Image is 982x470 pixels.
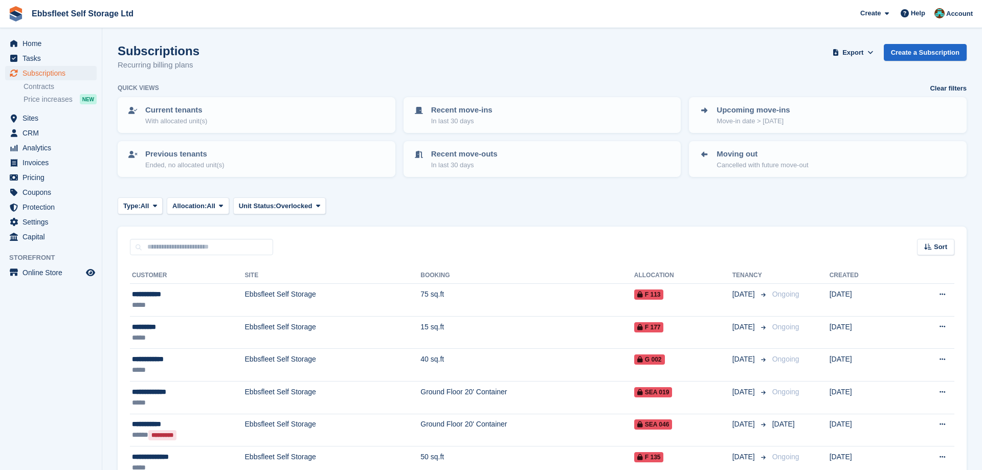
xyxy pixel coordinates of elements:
[830,267,902,284] th: Created
[23,51,84,65] span: Tasks
[118,197,163,214] button: Type: All
[28,5,138,22] a: Ebbsfleet Self Storage Ltd
[23,141,84,155] span: Analytics
[732,452,757,462] span: [DATE]
[934,8,945,18] img: George Spring
[5,36,97,51] a: menu
[772,388,799,396] span: Ongoing
[5,170,97,185] a: menu
[5,66,97,80] a: menu
[5,230,97,244] a: menu
[172,201,207,211] span: Allocation:
[772,290,799,298] span: Ongoing
[420,414,634,446] td: Ground Floor 20' Container
[5,185,97,199] a: menu
[830,284,902,317] td: [DATE]
[245,414,421,446] td: Ebbsfleet Self Storage
[233,197,326,214] button: Unit Status: Overlocked
[119,98,394,132] a: Current tenants With allocated unit(s)
[5,155,97,170] a: menu
[23,265,84,280] span: Online Store
[9,253,102,263] span: Storefront
[830,349,902,382] td: [DATE]
[772,323,799,331] span: Ongoing
[690,142,966,176] a: Moving out Cancelled with future move-out
[830,381,902,414] td: [DATE]
[911,8,925,18] span: Help
[732,419,757,430] span: [DATE]
[23,111,84,125] span: Sites
[830,414,902,446] td: [DATE]
[420,349,634,382] td: 40 sq.ft
[24,94,97,105] a: Price increases NEW
[431,148,498,160] p: Recent move-outs
[5,51,97,65] a: menu
[167,197,229,214] button: Allocation: All
[145,116,207,126] p: With allocated unit(s)
[405,98,680,132] a: Recent move-ins In last 30 days
[830,316,902,349] td: [DATE]
[23,200,84,214] span: Protection
[23,215,84,229] span: Settings
[23,155,84,170] span: Invoices
[634,354,665,365] span: G 002
[420,381,634,414] td: Ground Floor 20' Container
[732,267,768,284] th: Tenancy
[420,316,634,349] td: 15 sq.ft
[831,44,876,61] button: Export
[118,83,159,93] h6: Quick views
[634,387,673,397] span: SEA 019
[23,66,84,80] span: Subscriptions
[276,201,313,211] span: Overlocked
[24,95,73,104] span: Price increases
[431,116,493,126] p: In last 30 days
[245,267,421,284] th: Site
[119,142,394,176] a: Previous tenants Ended, no allocated unit(s)
[84,266,97,279] a: Preview store
[772,453,799,461] span: Ongoing
[420,267,634,284] th: Booking
[23,170,84,185] span: Pricing
[145,104,207,116] p: Current tenants
[732,322,757,332] span: [DATE]
[5,141,97,155] a: menu
[23,126,84,140] span: CRM
[5,126,97,140] a: menu
[634,289,664,300] span: F 113
[118,59,199,71] p: Recurring billing plans
[141,201,149,211] span: All
[772,420,795,428] span: [DATE]
[431,160,498,170] p: In last 30 days
[5,215,97,229] a: menu
[431,104,493,116] p: Recent move-ins
[5,265,97,280] a: menu
[934,242,947,252] span: Sort
[717,160,808,170] p: Cancelled with future move-out
[8,6,24,21] img: stora-icon-8386f47178a22dfd0bd8f6a31ec36ba5ce8667c1dd55bd0f319d3a0aa187defe.svg
[842,48,863,58] span: Export
[884,44,967,61] a: Create a Subscription
[946,9,973,19] span: Account
[420,284,634,317] td: 75 sq.ft
[80,94,97,104] div: NEW
[23,185,84,199] span: Coupons
[732,289,757,300] span: [DATE]
[772,355,799,363] span: Ongoing
[5,111,97,125] a: menu
[239,201,276,211] span: Unit Status:
[732,354,757,365] span: [DATE]
[245,349,421,382] td: Ebbsfleet Self Storage
[118,44,199,58] h1: Subscriptions
[245,381,421,414] td: Ebbsfleet Self Storage
[732,387,757,397] span: [DATE]
[145,148,225,160] p: Previous tenants
[717,104,790,116] p: Upcoming move-ins
[23,230,84,244] span: Capital
[123,201,141,211] span: Type:
[634,452,664,462] span: F 135
[717,116,790,126] p: Move-in date > [DATE]
[690,98,966,132] a: Upcoming move-ins Move-in date > [DATE]
[207,201,215,211] span: All
[860,8,881,18] span: Create
[130,267,245,284] th: Customer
